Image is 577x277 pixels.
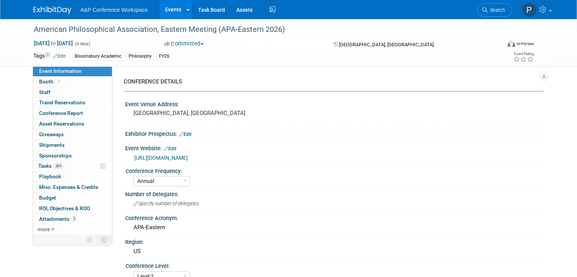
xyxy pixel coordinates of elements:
[33,87,112,98] a: Staff
[39,89,50,95] span: Staff
[487,7,505,13] span: Search
[31,23,492,36] div: American Philosophical Association, Eastern Meeting (APA-Eastern 2026)
[39,195,56,201] span: Budget
[33,214,112,224] a: Attachments3
[39,153,72,159] span: Sponsorships
[477,3,512,17] a: Search
[33,172,112,182] a: Playbook
[33,98,112,108] a: Travel Reservations
[157,52,172,60] div: FY26
[72,52,124,60] div: Bloomsbury Academic
[71,216,77,222] span: 3
[134,201,199,206] span: Specify number of delegates
[124,78,538,86] div: CONFERENCE DETAILS
[33,108,112,118] a: Conference Report
[83,235,97,245] td: Personalize Event Tab Strip
[39,173,61,179] span: Playbook
[39,68,82,74] span: Event Information
[164,146,176,151] a: Edit
[125,189,544,198] div: Number of Delegates:
[513,52,534,56] div: Event Rating
[33,224,112,235] a: more
[125,236,544,246] div: Region:
[39,79,62,85] span: Booth
[33,40,73,47] span: [DATE] [DATE]
[39,99,85,105] span: Travel Reservations
[33,193,112,203] a: Budget
[339,42,434,47] span: [GEOGRAPHIC_DATA], [GEOGRAPHIC_DATA]
[50,40,57,46] span: to
[38,226,50,232] span: more
[33,66,112,76] a: Event Information
[39,184,98,190] span: Misc. Expenses & Credits
[33,129,112,140] a: Giveaways
[39,142,64,148] span: Shipments
[126,52,154,60] div: Philosophy
[131,246,538,257] div: US
[131,222,538,233] div: APA-Eastern
[38,163,64,169] span: Tasks
[97,235,112,245] td: Toggle Event Tabs
[179,132,192,137] a: Edit
[57,79,61,83] i: Booth reservation complete
[125,128,544,138] div: Exhibitor Prospectus:
[39,216,77,222] span: Attachments
[33,151,112,161] a: Sponsorships
[74,41,90,46] span: (4 days)
[39,110,83,116] span: Conference Report
[33,6,71,14] img: ExhibitDay
[33,182,112,192] a: Misc. Expenses & Credits
[522,3,536,17] img: Paige Papandrea
[33,119,112,129] a: Asset Reservations
[33,77,112,87] a: Booth
[134,110,291,116] pre: [GEOGRAPHIC_DATA], [GEOGRAPHIC_DATA]
[125,212,544,222] div: Conference Acronym:
[162,40,207,48] button: Committed
[508,41,515,47] img: Format-Inperson.png
[126,165,540,175] div: Conference Frequency:
[39,121,84,127] span: Asset Reservations
[39,205,90,211] span: ROI, Objectives & ROO
[33,161,112,171] a: Tasks26%
[33,140,112,150] a: Shipments
[39,131,64,137] span: Giveaways
[125,99,544,108] div: Event Venue Address:
[126,260,540,270] div: Conference Level:
[53,163,64,169] span: 26%
[125,143,544,153] div: Event Website:
[80,7,148,13] span: A&P Conference Workspace
[134,155,188,161] a: [URL][DOMAIN_NAME]
[33,52,66,61] td: Tags
[53,54,66,59] a: Edit
[33,203,112,214] a: ROI, Objectives & ROO
[516,41,534,47] div: In-Person
[460,39,534,51] div: Event Format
